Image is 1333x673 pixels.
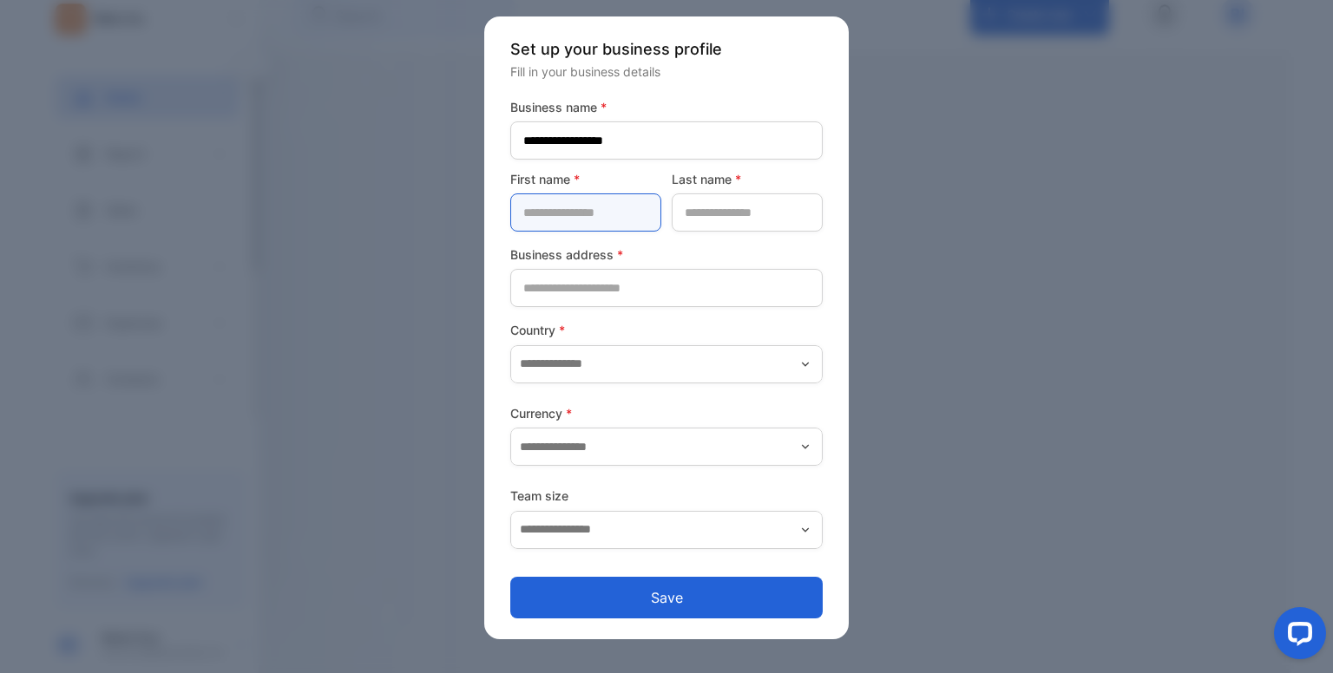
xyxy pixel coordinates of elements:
[510,487,823,505] label: Team size
[510,37,823,61] p: Set up your business profile
[510,170,661,188] label: First name
[510,98,823,116] label: Business name
[510,62,823,81] p: Fill in your business details
[510,321,823,339] label: Country
[510,577,823,618] button: Save
[1260,600,1333,673] iframe: LiveChat chat widget
[672,170,823,188] label: Last name
[510,245,823,264] label: Business address
[510,404,823,422] label: Currency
